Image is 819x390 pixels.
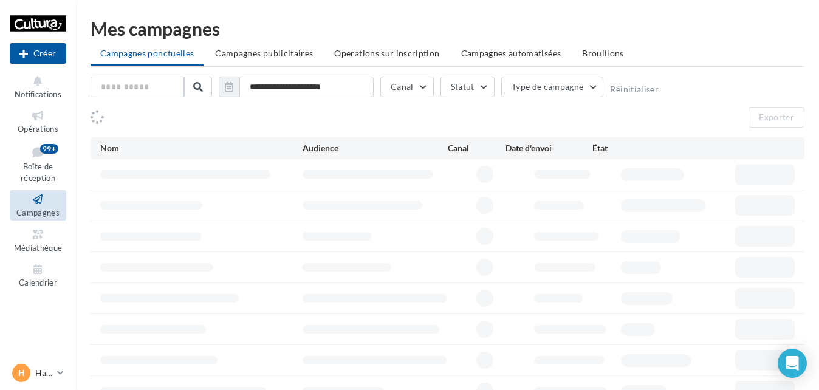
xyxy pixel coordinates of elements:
[380,77,434,97] button: Canal
[582,48,624,58] span: Brouillons
[448,142,505,154] div: Canal
[10,43,66,64] button: Créer
[303,142,447,154] div: Audience
[40,144,58,154] div: 99+
[91,19,804,38] div: Mes campagnes
[778,349,807,378] div: Open Intercom Messenger
[14,243,63,253] span: Médiathèque
[35,367,52,379] p: Haguenau
[10,142,66,186] a: Boîte de réception99+
[21,162,55,183] span: Boîte de réception
[16,208,60,217] span: Campagnes
[592,142,679,154] div: État
[10,190,66,220] a: Campagnes
[749,107,804,128] button: Exporter
[10,260,66,290] a: Calendrier
[100,142,303,154] div: Nom
[19,278,57,287] span: Calendrier
[15,89,61,99] span: Notifications
[10,225,66,255] a: Médiathèque
[505,142,592,154] div: Date d'envoi
[18,367,25,379] span: H
[10,361,66,385] a: H Haguenau
[215,48,313,58] span: Campagnes publicitaires
[10,43,66,64] div: Nouvelle campagne
[501,77,604,97] button: Type de campagne
[10,106,66,136] a: Opérations
[610,84,659,94] button: Réinitialiser
[461,48,561,58] span: Campagnes automatisées
[10,72,66,101] button: Notifications
[18,124,58,134] span: Opérations
[440,77,495,97] button: Statut
[334,48,439,58] span: Operations sur inscription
